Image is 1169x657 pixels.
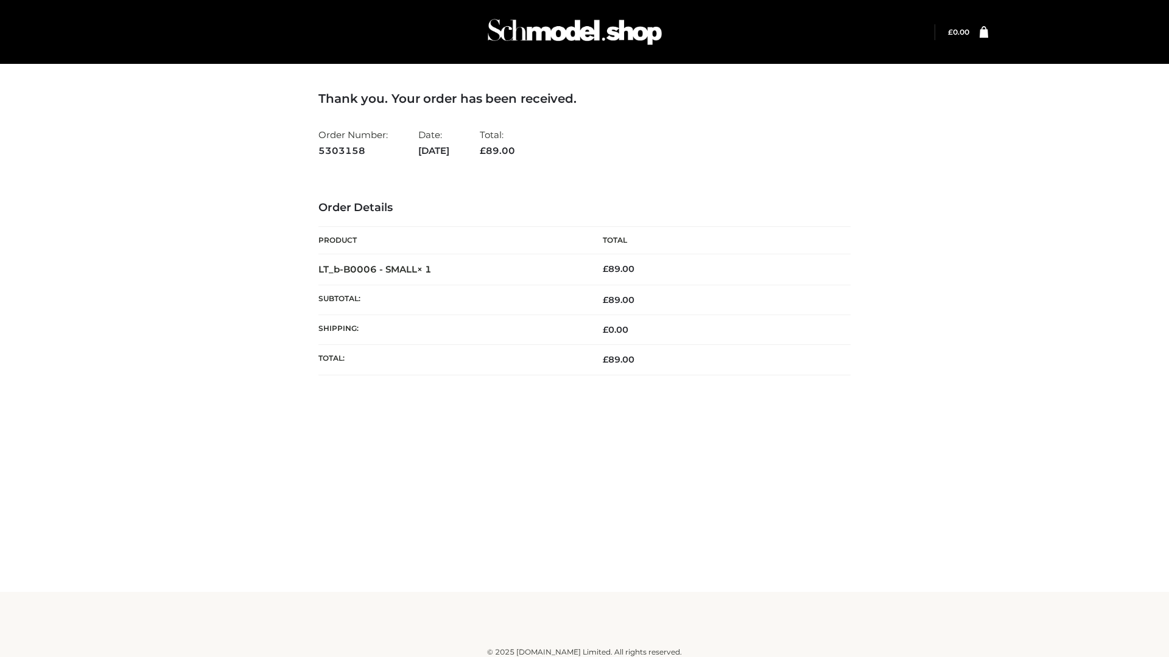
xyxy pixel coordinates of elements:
img: Schmodel Admin 964 [483,8,666,56]
th: Subtotal: [318,285,584,315]
span: 89.00 [603,354,634,365]
li: Date: [418,124,449,161]
span: £ [603,294,608,305]
bdi: 0.00 [948,27,969,36]
li: Order Number: [318,124,388,161]
bdi: 89.00 [603,263,634,274]
th: Product [318,227,584,254]
span: £ [480,145,486,156]
a: £0.00 [948,27,969,36]
strong: 5303158 [318,143,388,159]
span: £ [603,354,608,365]
li: Total: [480,124,515,161]
th: Total [584,227,851,254]
strong: [DATE] [418,143,449,159]
span: £ [603,263,608,274]
h3: Thank you. Your order has been received. [318,91,851,106]
strong: LT_b-B0006 - SMALL [318,263,432,275]
span: 89.00 [480,145,515,156]
bdi: 0.00 [603,324,628,335]
th: Total: [318,345,584,375]
span: £ [948,27,953,36]
strong: × 1 [417,263,432,275]
h3: Order Details [318,201,851,215]
th: Shipping: [318,315,584,345]
span: 89.00 [603,294,634,305]
span: £ [603,324,608,335]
